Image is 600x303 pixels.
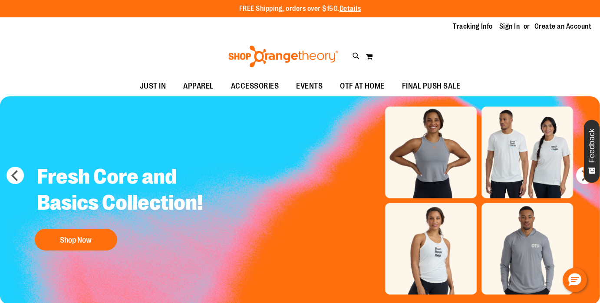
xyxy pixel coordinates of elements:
span: ACCESSORIES [231,76,279,96]
a: Create an Account [534,22,592,31]
span: Feedback [588,128,596,163]
button: next [576,167,593,184]
h2: Fresh Core and Basics Collection! [30,157,241,224]
a: APPAREL [175,76,222,96]
button: Shop Now [35,229,117,250]
button: prev [7,167,24,184]
a: Details [340,5,361,13]
span: JUST IN [140,76,166,96]
a: EVENTS [287,76,331,96]
a: Sign In [499,22,520,31]
span: EVENTS [296,76,323,96]
p: FREE Shipping, orders over $150. [239,4,361,14]
a: Tracking Info [453,22,493,31]
a: OTF AT HOME [331,76,393,96]
a: JUST IN [131,76,175,96]
button: Feedback - Show survey [584,119,600,183]
span: OTF AT HOME [340,76,385,96]
span: FINAL PUSH SALE [402,76,461,96]
a: FINAL PUSH SALE [393,76,469,96]
button: Hello, have a question? Let’s chat. [563,268,587,292]
span: APPAREL [183,76,214,96]
a: ACCESSORIES [222,76,288,96]
img: Shop Orangetheory [227,46,340,67]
